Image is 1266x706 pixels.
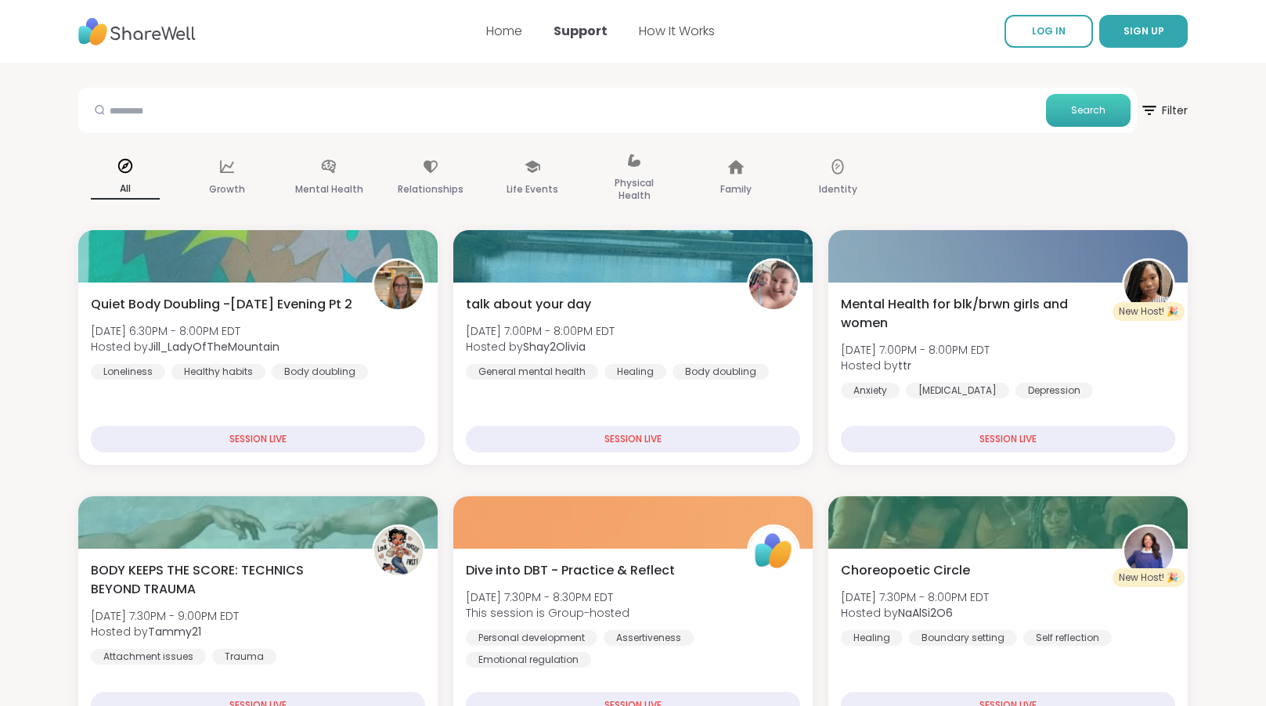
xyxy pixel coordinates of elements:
[466,323,615,339] span: [DATE] 7:00PM - 8:00PM EDT
[295,180,363,199] p: Mental Health
[466,589,629,605] span: [DATE] 7:30PM - 8:30PM EDT
[466,364,598,380] div: General mental health
[673,364,769,380] div: Body doubling
[554,22,608,40] a: Support
[466,605,629,621] span: This session is Group-hosted
[1113,302,1185,321] div: New Host! 🎉
[1113,568,1185,587] div: New Host! 🎉
[841,605,989,621] span: Hosted by
[466,630,597,646] div: Personal development
[91,426,425,452] div: SESSION LIVE
[1071,103,1105,117] span: Search
[1005,15,1093,48] a: LOG IN
[906,383,1009,398] div: [MEDICAL_DATA]
[91,295,352,314] span: Quiet Body Doubling -[DATE] Evening Pt 2
[148,624,201,639] b: Tammy21
[171,364,265,380] div: Healthy habits
[507,180,558,199] p: Life Events
[1140,88,1188,133] button: Filter
[466,561,675,580] span: Dive into DBT - Practice & Reflect
[841,383,900,398] div: Anxiety
[909,630,1017,646] div: Boundary setting
[272,364,368,380] div: Body doubling
[466,652,591,668] div: Emotional regulation
[841,561,970,580] span: Choreopoetic Circle
[1046,94,1131,127] button: Search
[1032,24,1066,38] span: LOG IN
[466,426,800,452] div: SESSION LIVE
[212,649,276,665] div: Trauma
[841,358,990,373] span: Hosted by
[720,180,752,199] p: Family
[78,10,196,53] img: ShareWell Nav Logo
[466,339,615,355] span: Hosted by
[841,426,1175,452] div: SESSION LIVE
[209,180,245,199] p: Growth
[604,364,666,380] div: Healing
[1124,24,1164,38] span: SIGN UP
[1015,383,1093,398] div: Depression
[91,339,280,355] span: Hosted by
[91,561,355,599] span: BODY KEEPS THE SCORE: TECHNICS BEYOND TRAUMA
[374,527,423,575] img: Tammy21
[841,630,903,646] div: Healing
[898,605,953,621] b: NaAlSi2O6
[819,180,857,199] p: Identity
[1140,92,1188,129] span: Filter
[374,261,423,309] img: Jill_LadyOfTheMountain
[1023,630,1112,646] div: Self reflection
[841,589,989,605] span: [DATE] 7:30PM - 8:00PM EDT
[841,295,1105,333] span: Mental Health for blk/brwn girls and women
[523,339,586,355] b: Shay2Olivia
[91,624,239,639] span: Hosted by
[466,295,591,314] span: talk about your day
[148,339,280,355] b: Jill_LadyOfTheMountain
[91,179,160,200] p: All
[91,323,280,339] span: [DATE] 6:30PM - 8:00PM EDT
[749,261,798,309] img: Shay2Olivia
[91,649,206,665] div: Attachment issues
[639,22,715,40] a: How It Works
[841,342,990,358] span: [DATE] 7:00PM - 8:00PM EDT
[1124,261,1173,309] img: ttr
[486,22,522,40] a: Home
[398,180,463,199] p: Relationships
[91,364,165,380] div: Loneliness
[600,174,669,205] p: Physical Health
[1099,15,1188,48] button: SIGN UP
[1124,527,1173,575] img: NaAlSi2O6
[898,358,911,373] b: ttr
[604,630,694,646] div: Assertiveness
[749,527,798,575] img: ShareWell
[91,608,239,624] span: [DATE] 7:30PM - 9:00PM EDT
